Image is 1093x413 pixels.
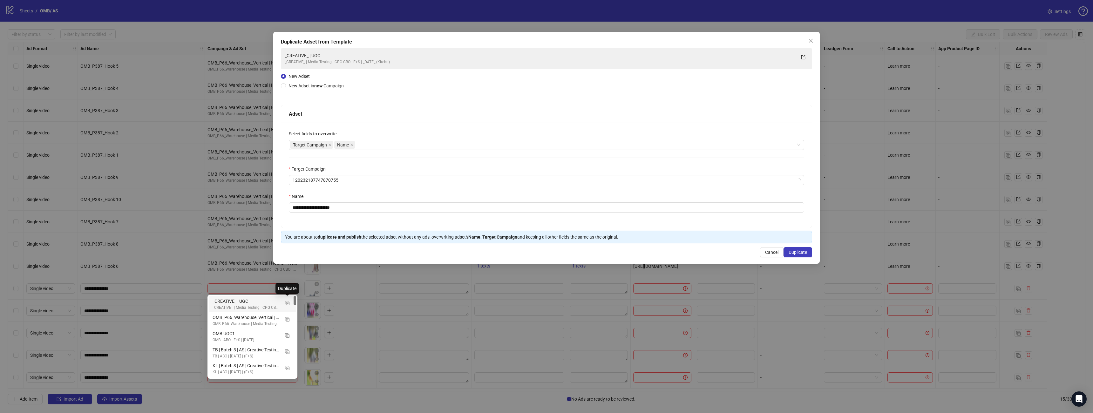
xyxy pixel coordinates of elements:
button: Duplicate [282,346,292,356]
button: Duplicate [784,247,812,257]
span: export [801,55,805,59]
span: 120232187747870755 [293,175,800,185]
span: close [808,38,813,43]
span: close [350,143,353,146]
button: Duplicate [282,330,292,340]
div: KL | Batch 3 | AS | Creative Testing | 8.18.25 [209,361,296,377]
button: Duplicate [282,314,292,324]
div: KL | ABO | [DATE] | (F+S) [213,369,280,375]
div: KL | Batch 3 | AS | Creative Testing | [DATE] [213,362,280,369]
div: _CREATIVE_ | Media Testing | CPG CBO | F+S | _DATE_ (Kitchn) [213,305,280,311]
span: Duplicate [789,250,807,255]
strong: duplicate and publish [318,234,361,240]
div: _CREATIVE_ | Media Testing | CPG CBO | F+S | _DATE_ (Kitchn) [285,59,796,65]
div: OMB UGC1 [213,330,280,337]
span: Target Campaign [293,141,327,148]
img: Duplicate [285,349,289,354]
div: TB | Batch 3 | AS | Creative Testing | [DATE] [213,346,280,353]
input: Name [289,202,804,213]
span: close [328,143,331,146]
button: Duplicate [282,298,292,308]
span: Name [334,141,355,149]
strong: new [314,83,322,88]
button: Cancel [760,247,784,257]
label: Name [289,193,308,200]
div: OMB_P66_Warehouse_Vertical | Hooks 1 | [DATE] [213,314,280,321]
div: Duplicate [275,283,299,294]
span: Target Campaign [290,141,333,149]
div: OMB_P66_Warehouse | Media Testing | CPG CBO | F+S | [DATE] [213,321,280,327]
button: Duplicate [282,362,292,372]
span: Name [337,141,349,148]
span: New Adset [289,74,310,79]
label: Select fields to overwrite [289,130,341,137]
div: THP_P998_Testimonial | LPs [209,377,296,393]
span: New Adset in Campaign [289,83,344,88]
div: OMB_P66_Warehouse_Vertical | Hooks 1 | 8.19.25 [209,312,296,328]
div: _CREATIVE_ | UGC [285,52,796,59]
div: You are about to the selected adset without any ads, overwriting adset's and keeping all other fi... [285,234,808,240]
div: OMB UGC1 [209,328,296,345]
div: _CREATIVE_ | UGC [213,298,280,305]
img: Duplicate [285,333,289,338]
div: Open Intercom Messenger [1071,391,1087,407]
img: Duplicate [285,301,289,305]
div: Duplicate Adset from Template [281,38,812,46]
span: Cancel [765,250,778,255]
img: Duplicate [285,317,289,322]
button: Close [806,36,816,46]
img: Duplicate [285,366,289,370]
div: OMB | ABO | F+S | [DATE] [213,337,280,343]
div: Adset [289,110,804,118]
strong: Name, Target Campaign [468,234,517,240]
div: TB | Batch 3 | AS | Creative Testing | 8.18.25 [209,345,296,361]
label: Target Campaign [289,166,330,173]
div: _CREATIVE_ | UGC [209,296,296,312]
div: TB | ABO | [DATE] | (F+S) [213,353,280,359]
